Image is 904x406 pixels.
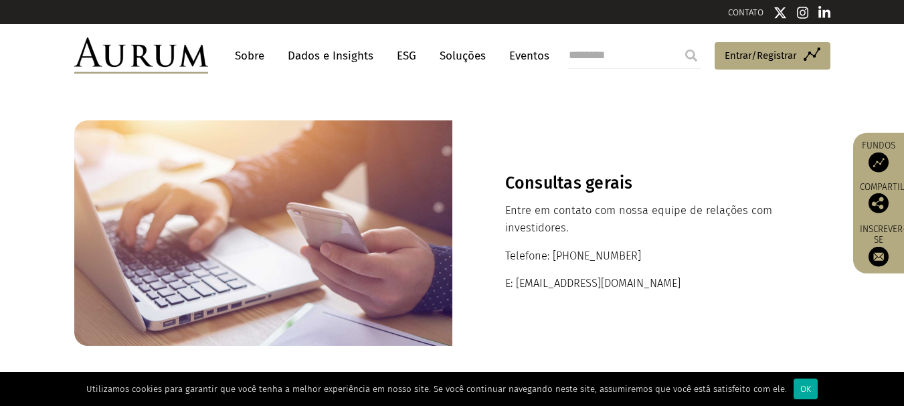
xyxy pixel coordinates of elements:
a: Dados e Insights [281,43,380,68]
font: Telefone: [PHONE_NUMBER] [505,249,641,262]
font: ESG [397,49,416,63]
font: Entre em contato com nossa equipe de relações com investidores. [505,204,772,234]
font: Sobre [235,49,264,63]
font: Consultas gerais [505,173,633,193]
font: Fundos [862,139,895,150]
font: OK [800,384,811,394]
a: Entrar/Registrar [715,42,830,70]
img: Fundos de acesso [869,152,889,172]
font: E: [EMAIL_ADDRESS][DOMAIN_NAME] [505,277,681,290]
font: Entrar/Registrar [725,49,797,62]
a: ESG [390,43,423,68]
img: Inscreva-se na nossa newsletter [869,247,889,267]
a: CONTATO [728,7,763,17]
img: Ícone do Instagram [797,6,809,19]
a: Fundos [860,139,897,172]
font: Utilizamos cookies para garantir que você tenha a melhor experiência em nosso site. Se você conti... [86,384,787,394]
input: Submit [678,42,705,69]
font: Dados e Insights [288,49,373,63]
img: Compartilhe esta publicação [869,193,889,213]
font: Eventos [509,49,549,63]
img: Aurum [74,37,208,74]
img: Ícone do Twitter [774,6,787,19]
img: Ícone do Linkedin [818,6,830,19]
a: Soluções [433,43,492,68]
font: Soluções [440,49,486,63]
a: Eventos [503,43,549,68]
a: Sobre [228,43,271,68]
